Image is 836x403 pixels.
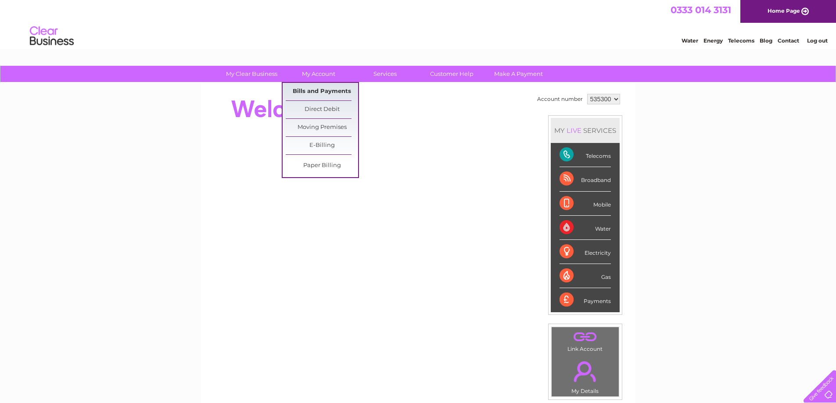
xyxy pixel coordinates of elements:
[282,66,355,82] a: My Account
[760,37,772,44] a: Blog
[535,92,585,107] td: Account number
[416,66,488,82] a: Customer Help
[807,37,828,44] a: Log out
[29,23,74,50] img: logo.png
[671,4,731,15] a: 0333 014 3131
[349,66,421,82] a: Services
[560,143,611,167] div: Telecoms
[551,354,619,397] td: My Details
[560,167,611,191] div: Broadband
[554,356,617,387] a: .
[551,118,620,143] div: MY SERVICES
[551,327,619,354] td: Link Account
[482,66,555,82] a: Make A Payment
[560,288,611,312] div: Payments
[560,216,611,240] div: Water
[778,37,799,44] a: Contact
[215,66,288,82] a: My Clear Business
[560,240,611,264] div: Electricity
[286,119,358,136] a: Moving Premises
[286,157,358,175] a: Paper Billing
[728,37,754,44] a: Telecoms
[286,101,358,118] a: Direct Debit
[211,5,626,43] div: Clear Business is a trading name of Verastar Limited (registered in [GEOGRAPHIC_DATA] No. 3667643...
[286,83,358,100] a: Bills and Payments
[565,126,583,135] div: LIVE
[554,329,617,345] a: .
[286,137,358,154] a: E-Billing
[703,37,723,44] a: Energy
[560,264,611,288] div: Gas
[682,37,698,44] a: Water
[560,192,611,216] div: Mobile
